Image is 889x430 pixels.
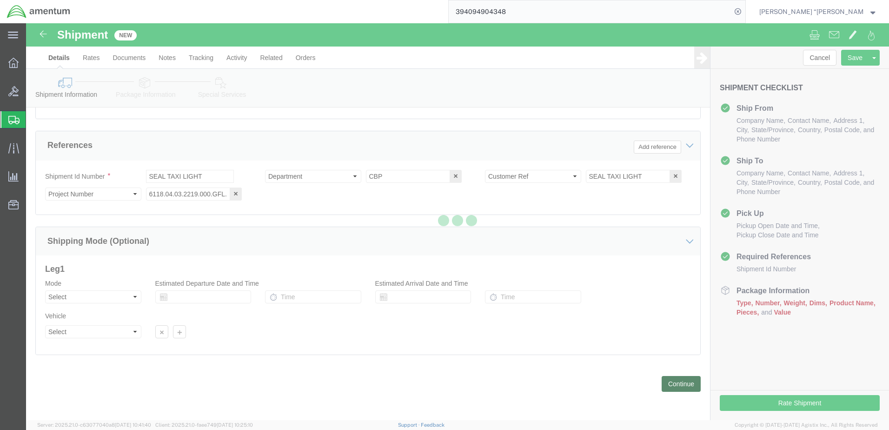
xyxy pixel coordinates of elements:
span: Courtney “Levi” Rabel [759,7,864,17]
span: [DATE] 10:25:10 [217,422,253,428]
img: logo [7,5,71,19]
span: Server: 2025.21.0-c63077040a8 [37,422,151,428]
span: Copyright © [DATE]-[DATE] Agistix Inc., All Rights Reserved [735,421,878,429]
a: Feedback [421,422,444,428]
span: [DATE] 10:41:40 [115,422,151,428]
input: Search for shipment number, reference number [449,0,731,23]
a: Support [398,422,421,428]
span: Client: 2025.21.0-faee749 [155,422,253,428]
button: [PERSON_NAME] “[PERSON_NAME]” [PERSON_NAME] [759,6,876,17]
